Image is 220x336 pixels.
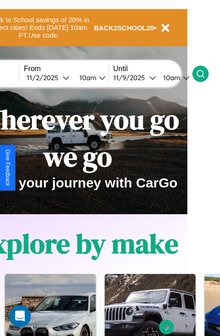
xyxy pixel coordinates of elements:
div: 10am [159,73,183,82]
div: 11 / 9 / 2025 [113,73,149,82]
label: From [24,65,108,73]
div: 10am [75,73,99,82]
button: 10am [72,73,108,82]
div: 11 / 2 / 2025 [27,73,63,82]
b: BACK2SCHOOL20 [94,24,154,32]
button: 10am [156,73,192,82]
button: 11/2/2025 [24,73,72,82]
div: Give Feedback [5,149,11,186]
div: Open Intercom Messenger [9,305,31,327]
label: Until [113,65,192,73]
